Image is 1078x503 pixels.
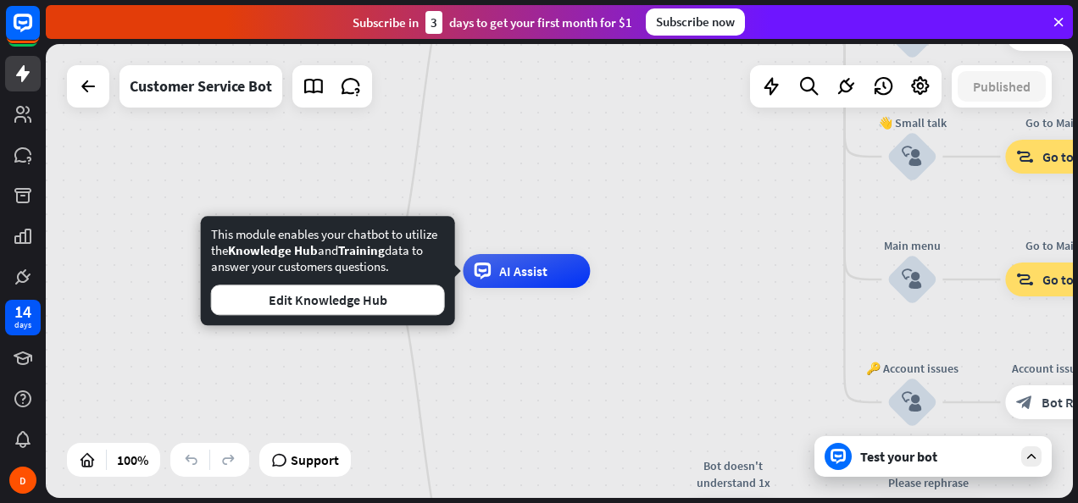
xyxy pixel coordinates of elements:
div: D [9,467,36,494]
div: days [14,319,31,331]
div: Main menu [861,237,963,254]
div: Customer Service Bot [130,65,272,108]
div: 🔑 Account issues [861,360,963,377]
div: Test your bot [860,448,1013,465]
span: AI Assist [499,263,547,279]
i: block_user_input [902,146,922,167]
div: 14 [14,304,31,319]
a: 14 days [5,300,41,335]
div: 3 [425,11,442,34]
i: block_user_input [902,392,922,412]
div: 100% [112,446,153,473]
i: block_bot_response [1016,394,1033,411]
span: Support [291,446,339,473]
i: block_goto [1016,271,1034,288]
button: Published [958,71,1046,102]
div: Subscribe in days to get your first month for $1 [353,11,632,34]
div: Subscribe now [646,8,745,36]
div: Bot doesn't understand 1x [674,457,792,491]
div: This module enables your chatbot to utilize the and data to answer your customers questions. [211,226,445,315]
i: block_goto [1016,148,1034,165]
button: Edit Knowledge Hub [211,285,445,315]
span: Knowledge Hub [228,242,318,258]
i: block_user_input [902,269,922,290]
div: 👋 Small talk [861,114,963,131]
div: Please rephrase [852,474,1004,491]
span: Training [338,242,385,258]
